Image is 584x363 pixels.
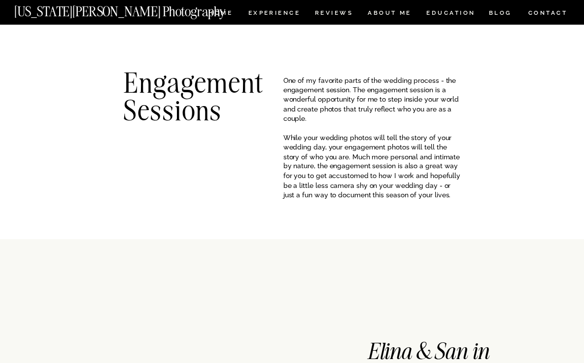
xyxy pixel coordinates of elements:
[14,5,259,13] a: [US_STATE][PERSON_NAME] Photography
[248,10,300,18] a: Experience
[368,10,412,18] a: ABOUT ME
[207,10,235,18] a: HOME
[315,10,351,18] a: REVIEWS
[488,10,512,18] a: BLOG
[425,10,477,18] a: EDUCATION
[527,7,568,18] a: CONTACT
[124,70,268,112] h1: Engagement Sessions
[283,76,461,152] p: One of my favorite parts of the wedding process - the engagement session. The engagement session ...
